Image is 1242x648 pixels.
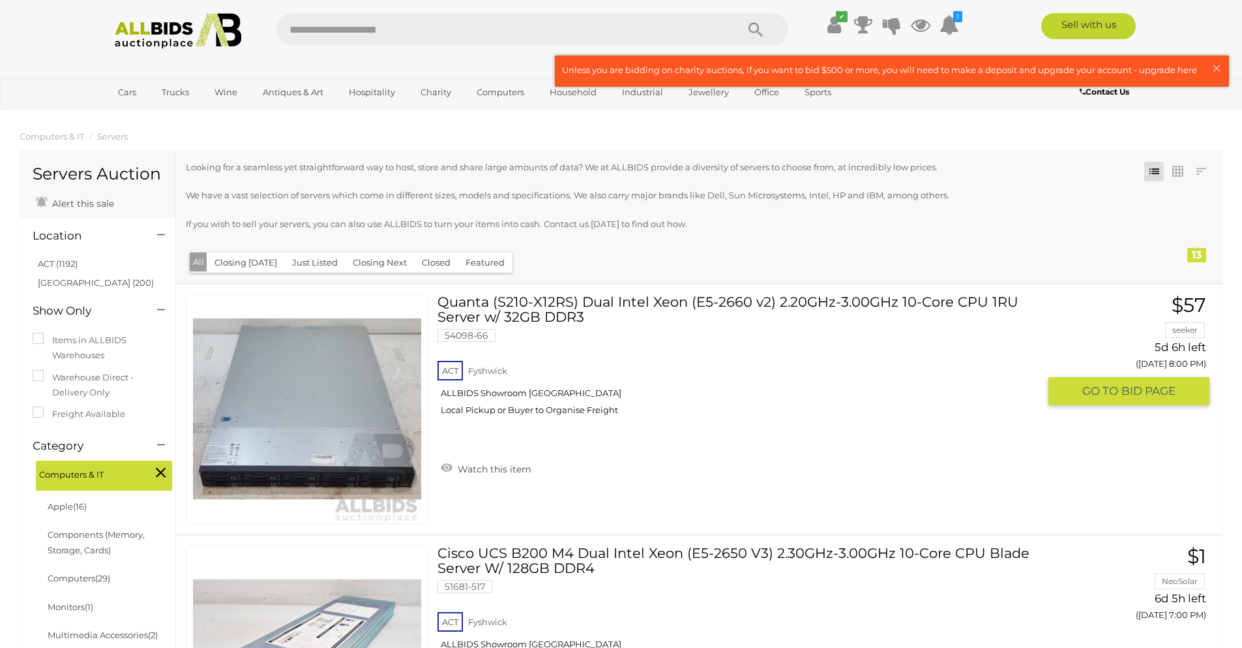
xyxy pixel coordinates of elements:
span: × [1211,55,1222,81]
button: Featured [458,253,512,273]
a: Contact Us [1080,85,1132,99]
p: Looking for a seamless yet straightforward way to host, store and share large amounts of data? We... [186,160,1117,175]
i: 1 [953,11,962,22]
label: Items in ALLBIDS Warehouses [33,333,162,363]
a: Multimedia Accessories(2) [48,630,158,640]
a: Industrial [614,82,672,103]
span: $1 [1187,544,1206,568]
i: ✔ [836,11,848,22]
button: Closed [414,253,458,273]
button: Just Listed [284,253,346,273]
a: Jewellery [680,82,737,103]
h4: Show Only [33,305,138,317]
h4: Location [33,230,138,242]
a: Office [746,82,788,103]
p: We have a vast selection of servers which come in different sizes, models and specifications. We ... [186,188,1117,203]
b: Contact Us [1080,87,1129,97]
button: All [190,253,207,271]
button: Closing Next [345,253,415,273]
a: [GEOGRAPHIC_DATA] (200) [38,277,154,288]
h4: Category [33,440,138,452]
a: Servers [97,131,128,142]
a: Monitors(1) [48,602,93,612]
span: Alert this sale [49,198,114,209]
a: Antiques & Art [254,82,332,103]
a: Charity [412,82,460,103]
a: $1 NeoSolar 6d 5h left ([DATE] 7:00 PM) [1058,546,1209,627]
label: Warehouse Direct - Delivery Only [33,370,162,401]
a: Alert this sale [33,193,117,212]
a: Computers(29) [48,573,110,583]
span: Watch this item [454,463,531,475]
div: 13 [1187,248,1206,262]
a: [GEOGRAPHIC_DATA] [110,103,219,125]
a: Cars [110,82,145,103]
a: $57 seeker 5d 6h left ([DATE] 8:00 PM) GO TOBID PAGE [1058,294,1209,407]
a: Computers [468,82,533,103]
button: Search [723,13,788,46]
span: (29) [95,573,110,583]
img: Allbids.com.au [108,13,249,49]
h1: Servers Auction [33,165,162,183]
a: Household [541,82,605,103]
span: (16) [73,501,87,512]
a: Wine [206,82,246,103]
a: ACT (1192) [38,258,78,269]
a: Apple(16) [48,501,87,512]
img: 54098-66c.jpg [193,295,421,523]
a: ✔ [825,13,844,37]
span: (1) [85,602,93,612]
a: Quanta (S210-X12RS) Dual Intel Xeon (E5-2660 v2) 2.20GHz-3.00GHz 10-Core CPU 1RU Server w/ 32GB D... [447,294,1038,425]
button: GO TOBID PAGE [1048,377,1209,405]
span: BID PAGE [1121,384,1175,399]
a: Hospitality [340,82,404,103]
a: Trucks [153,82,198,103]
button: Closing [DATE] [207,253,285,273]
span: (2) [148,630,158,640]
p: If you wish to sell your servers, you can also use ALLBIDS to turn your items into cash. Contact ... [186,217,1117,232]
a: 1 [939,13,959,37]
span: Computers & IT [39,464,137,482]
a: Sports [796,82,840,103]
label: Freight Available [33,407,125,422]
a: Computers & IT [20,131,84,142]
a: Sell with us [1041,13,1136,39]
a: Watch this item [437,458,535,478]
span: $57 [1172,293,1206,317]
span: GO TO [1082,384,1121,399]
a: Components (Memory, Storage, Cards) [48,529,145,555]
